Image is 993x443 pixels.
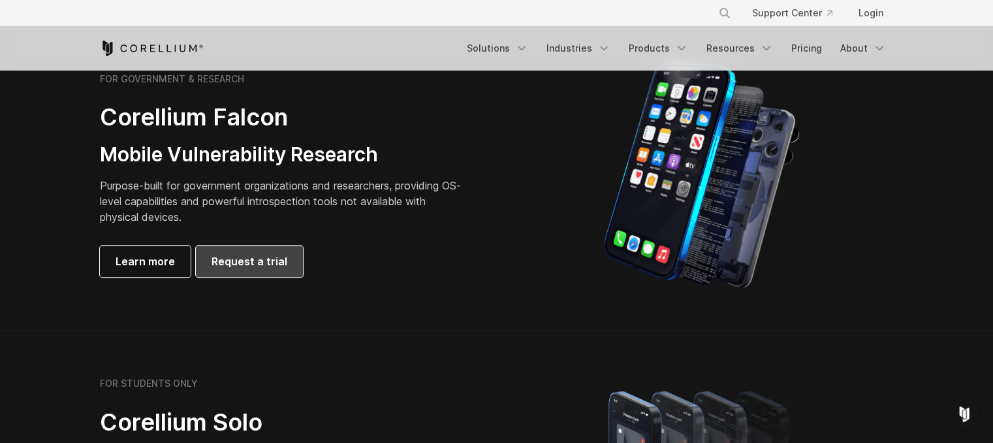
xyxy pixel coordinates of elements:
[832,37,894,60] a: About
[100,142,465,167] h3: Mobile Vulnerability Research
[699,37,781,60] a: Resources
[459,37,536,60] a: Solutions
[116,254,175,269] span: Learn more
[100,73,244,85] h6: FOR GOVERNMENT & RESEARCH
[196,246,303,277] a: Request a trial
[459,37,894,60] div: Navigation Menu
[100,178,465,225] p: Purpose-built for government organizations and researchers, providing OS-level capabilities and p...
[100,246,191,277] a: Learn more
[742,1,843,25] a: Support Center
[100,41,204,56] a: Corellium Home
[539,37,618,60] a: Industries
[100,408,465,437] h2: Corellium Solo
[100,378,198,389] h6: FOR STUDENTS ONLY
[713,1,736,25] button: Search
[621,37,696,60] a: Products
[603,61,800,289] img: iPhone model separated into the mechanics used to build the physical device.
[100,103,465,132] h2: Corellium Falcon
[702,1,894,25] div: Navigation Menu
[949,399,980,430] div: Open Intercom Messenger
[212,254,287,269] span: Request a trial
[783,37,830,60] a: Pricing
[848,1,894,25] a: Login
